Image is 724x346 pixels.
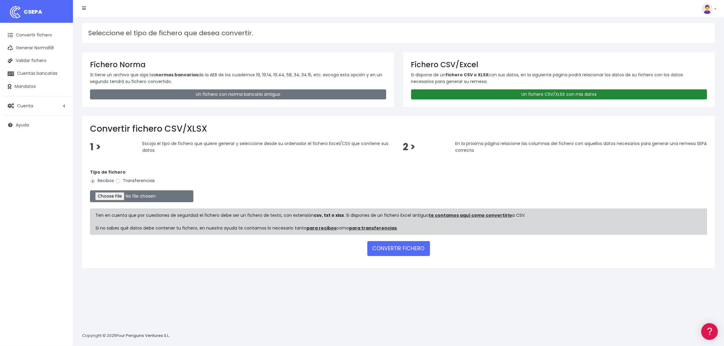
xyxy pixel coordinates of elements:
[6,163,116,173] button: Contáctanos
[3,80,70,93] a: Mandatos
[90,124,707,134] h2: Convertir fichero CSV/XLSX
[17,102,33,109] span: Cuenta
[24,8,42,16] span: CSEPA
[403,140,415,154] span: 2 >
[82,333,171,339] p: Copyright © 2025 .
[6,42,116,48] div: Información general
[411,60,707,69] h3: Fichero CSV/Excel
[8,5,23,20] img: logo
[6,86,116,96] a: Problemas habituales
[3,119,70,131] a: Ayuda
[90,71,386,85] p: Si tiene un archivo que siga las de la AEB de los cuadernos 19, 19.14, 19.44, 58, 34, 34.15, etc....
[6,96,116,105] a: Videotutoriales
[314,212,344,218] strong: csv, txt o xlsx
[3,29,70,42] a: Convertir fichero
[84,175,117,181] a: POWERED BY ENCHANT
[429,212,512,218] a: te contamos aquí como convertirlo
[90,209,707,235] div: Ten en cuenta que por cuestiones de seguridad el fichero debe ser un fichero de texto, con extens...
[90,140,101,154] span: 1 >
[3,42,70,54] a: Generar Norma58
[3,67,70,80] a: Cuentas bancarias
[455,140,707,153] span: En la próxima página relacione las columnas del fichero con aquellos datos necesarios para genera...
[6,121,116,126] div: Facturación
[411,71,707,85] p: Si dispone de un con sus datos, en la siguiente página podrá relacionar los datos de su fichero c...
[6,155,116,165] a: API
[116,333,170,338] a: Four Penguins Ventures S.L.
[6,130,116,140] a: General
[90,169,126,175] strong: Tipo de fichero
[142,140,389,153] span: Escoja el tipo de fichero que quiere generar y seleccione desde su ordenador el fichero Excel/CSV...
[6,146,116,152] div: Programadores
[90,89,386,99] a: Un fichero con norma bancaria antiguo
[3,99,70,112] a: Cuenta
[446,72,489,78] strong: fichero CSV o XLSX
[90,60,386,69] h3: Fichero Norma
[6,52,116,61] a: Información general
[6,77,116,86] a: Formatos
[88,29,709,37] h3: Seleccione el tipo de fichero que desea convertir.
[367,241,430,256] button: CONVERTIR FICHERO
[349,225,397,231] a: para transferencias
[307,225,337,231] a: para recibos
[6,105,116,115] a: Perfiles de empresas
[115,178,155,184] label: Transferencias
[90,178,114,184] label: Recibos
[155,72,198,78] strong: normas bancarias
[3,54,70,67] a: Validar fichero
[6,67,116,73] div: Convertir ficheros
[702,3,713,14] img: profile
[16,122,29,128] span: Ayuda
[411,89,707,99] a: Un fichero CSV/XLSX con mis datos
